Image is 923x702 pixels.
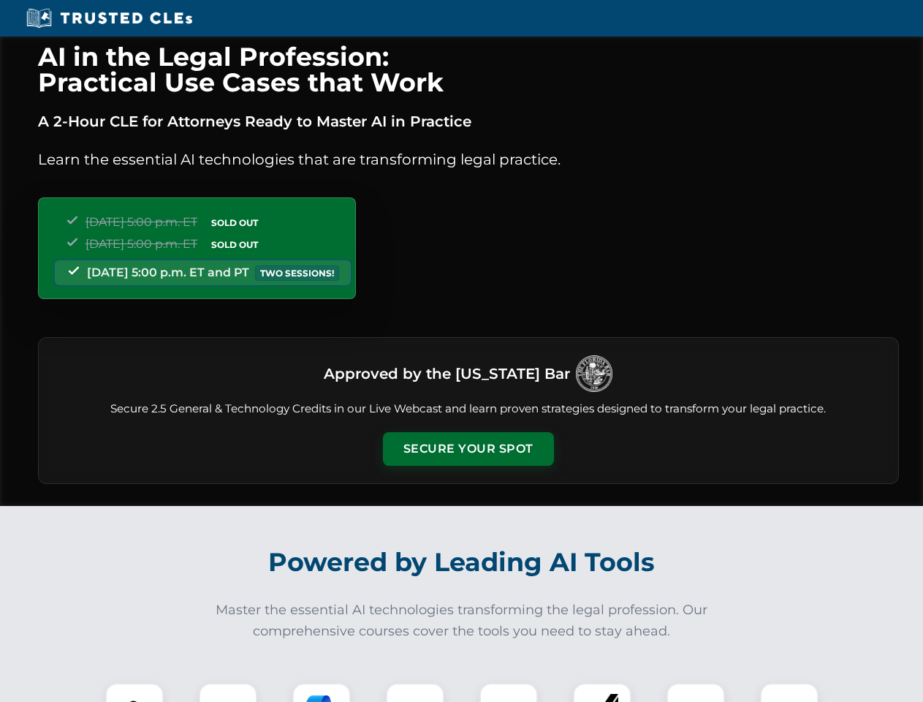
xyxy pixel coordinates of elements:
span: SOLD OUT [206,215,263,230]
h3: Approved by the [US_STATE] Bar [324,361,570,387]
img: Logo [576,355,612,392]
p: Master the essential AI technologies transforming the legal profession. Our comprehensive courses... [206,600,718,642]
p: Learn the essential AI technologies that are transforming legal practice. [38,148,899,171]
span: [DATE] 5:00 p.m. ET [86,237,197,251]
span: [DATE] 5:00 p.m. ET [86,215,197,229]
p: A 2-Hour CLE for Attorneys Ready to Master AI in Practice [38,110,899,133]
h1: AI in the Legal Profession: Practical Use Cases that Work [38,44,899,95]
p: Secure 2.5 General & Technology Credits in our Live Webcast and learn proven strategies designed ... [56,401,881,418]
h2: Powered by Leading AI Tools [57,537,867,588]
button: Secure Your Spot [383,432,554,466]
span: SOLD OUT [206,237,263,252]
img: Trusted CLEs [22,7,197,29]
